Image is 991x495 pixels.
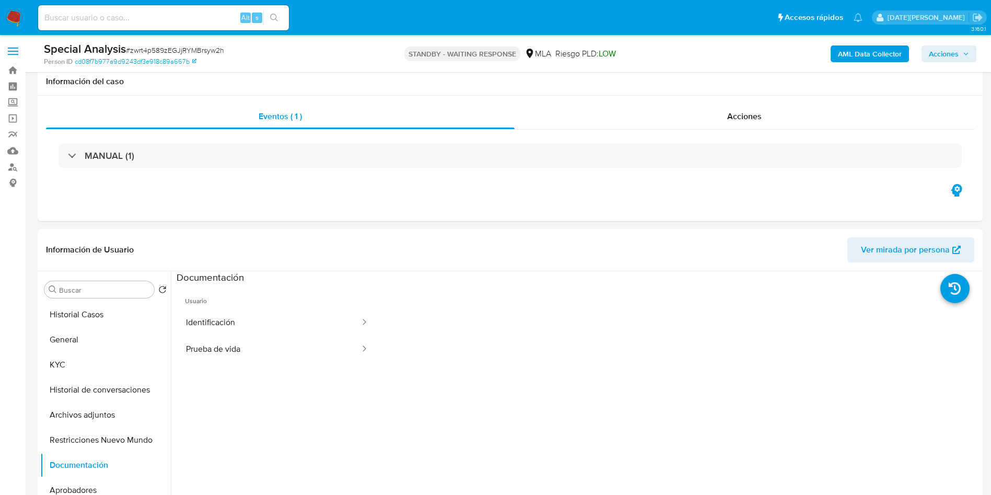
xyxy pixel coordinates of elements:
[972,12,983,23] a: Salir
[831,45,909,62] button: AML Data Collector
[59,285,150,295] input: Buscar
[40,377,171,402] button: Historial de conversaciones
[46,245,134,255] h1: Información de Usuario
[40,453,171,478] button: Documentación
[727,110,762,122] span: Acciones
[40,302,171,327] button: Historial Casos
[259,110,302,122] span: Eventos ( 1 )
[75,57,196,66] a: cd08f7b977a9d9243df3e918c89a667b
[524,48,551,60] div: MLA
[44,57,73,66] b: Person ID
[888,13,969,22] p: lucia.neglia@mercadolibre.com
[599,48,616,60] span: LOW
[38,11,289,25] input: Buscar usuario o caso...
[40,352,171,377] button: KYC
[847,237,974,262] button: Ver mirada por persona
[785,12,843,23] span: Accesos rápidos
[263,10,285,25] button: search-icon
[59,144,962,168] div: MANUAL (1)
[158,285,167,297] button: Volver al orden por defecto
[44,40,126,57] b: Special Analysis
[922,45,976,62] button: Acciones
[85,150,134,162] h3: MANUAL (1)
[861,237,950,262] span: Ver mirada por persona
[929,45,959,62] span: Acciones
[404,47,520,61] p: STANDBY - WAITING RESPONSE
[854,13,862,22] a: Notificaciones
[40,428,171,453] button: Restricciones Nuevo Mundo
[241,13,250,22] span: Alt
[49,285,57,294] button: Buscar
[126,45,224,55] span: # zwrt4p589zEGJjRYMBrsyw2h
[555,48,616,60] span: Riesgo PLD:
[255,13,259,22] span: s
[40,402,171,428] button: Archivos adjuntos
[46,76,974,87] h1: Información del caso
[40,327,171,352] button: General
[838,45,902,62] b: AML Data Collector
